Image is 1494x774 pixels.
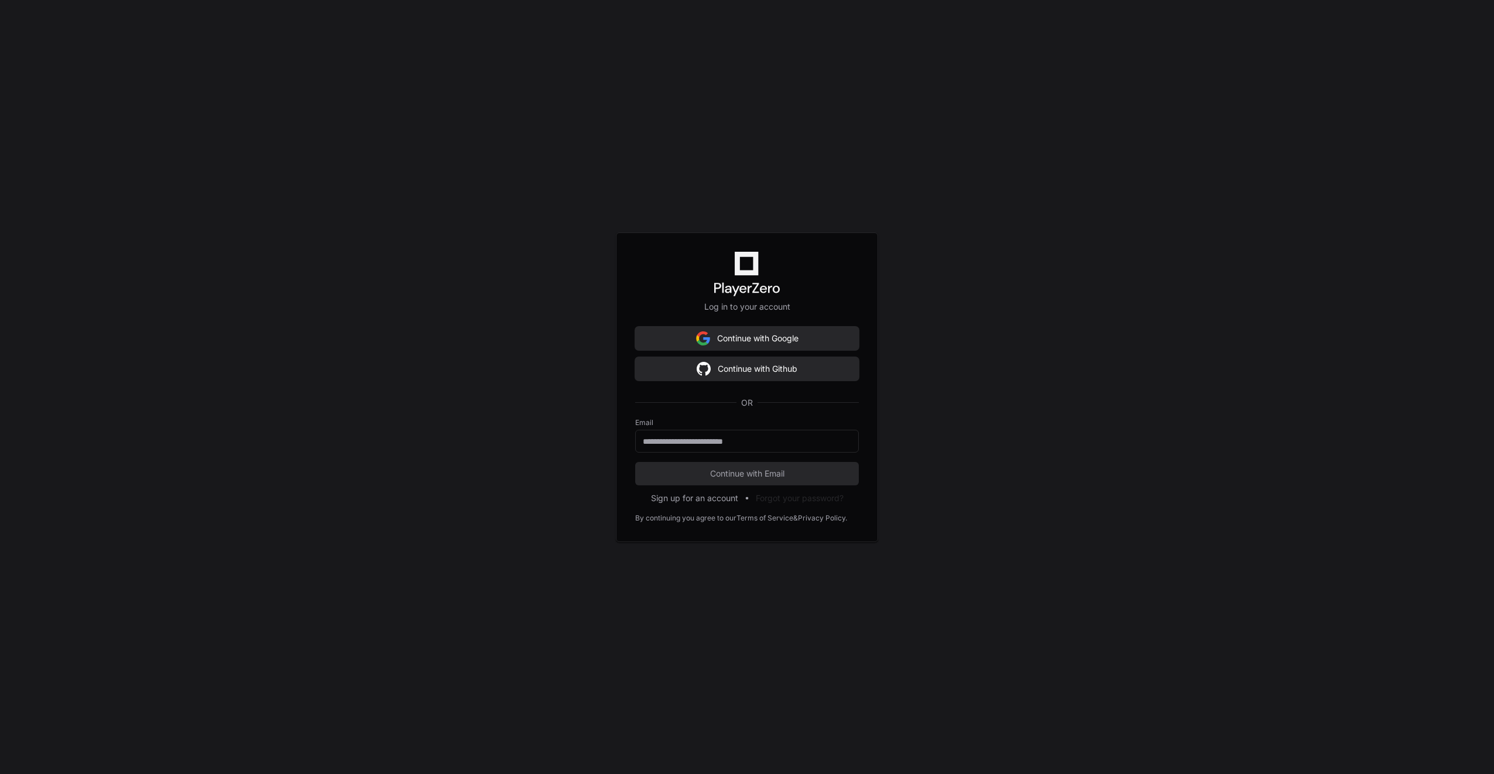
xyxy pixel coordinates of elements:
[651,492,738,504] button: Sign up for an account
[635,468,859,480] span: Continue with Email
[736,397,758,409] span: OR
[793,513,798,523] div: &
[635,462,859,485] button: Continue with Email
[635,357,859,381] button: Continue with Github
[635,513,736,523] div: By continuing you agree to our
[696,327,710,350] img: Sign in with google
[798,513,847,523] a: Privacy Policy.
[736,513,793,523] a: Terms of Service
[756,492,844,504] button: Forgot your password?
[635,418,859,427] label: Email
[635,327,859,350] button: Continue with Google
[635,301,859,313] p: Log in to your account
[697,357,711,381] img: Sign in with google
